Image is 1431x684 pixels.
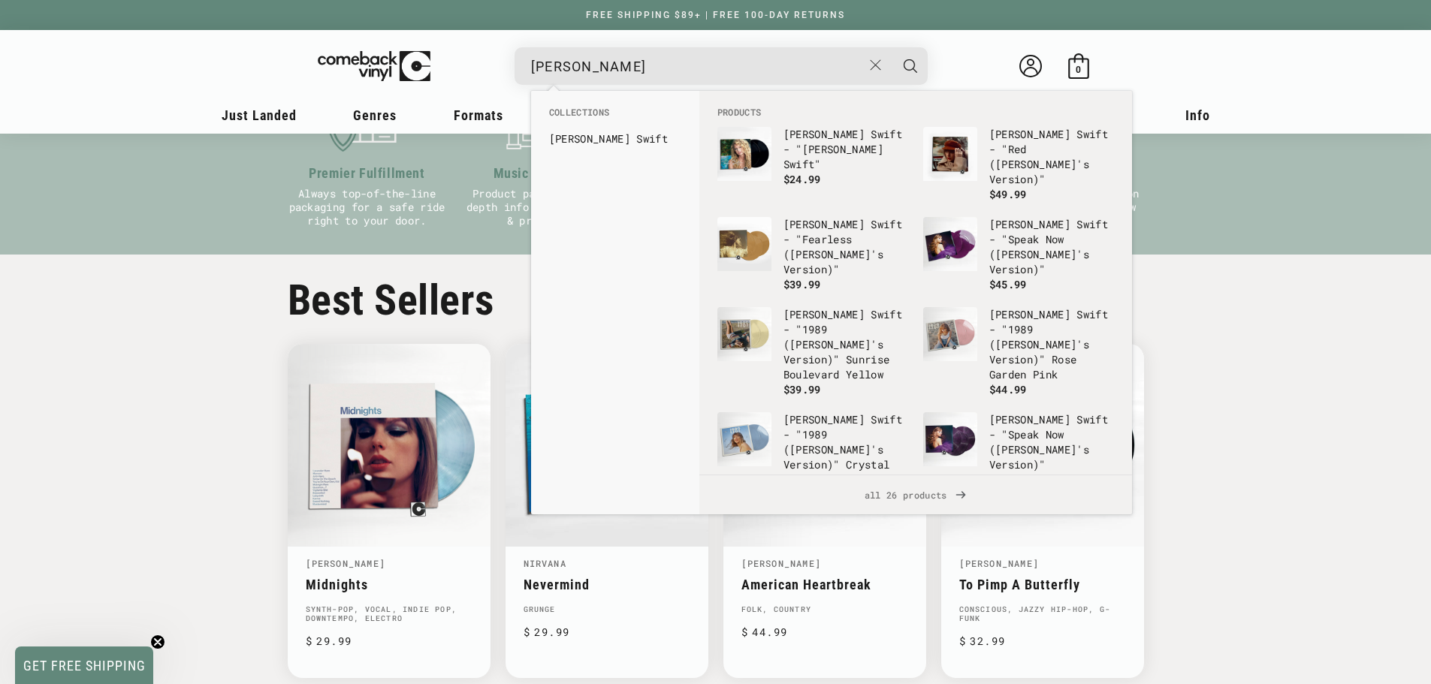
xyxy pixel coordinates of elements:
li: products: Taylor Swift - "1989 (Taylor's Version)" Rose Garden Pink [916,300,1122,405]
span: Just Landed [222,107,297,123]
a: Taylor Swift - "Red (Taylor's Version)" [PERSON_NAME] Swift - "Red ([PERSON_NAME]'s Version)" $49.99 [923,127,1114,202]
li: products: Taylor Swift - "1989 (Taylor's Version)" Crystal Sky Blue [710,405,916,510]
b: Swif [1076,217,1101,231]
a: Nevermind [524,577,690,592]
p: Always top-of-the-line packaging for a safe ride right to your door. [288,187,447,227]
b: Swif [871,412,895,426]
a: Taylor Swift - "Fearless (Taylor's Version)" [PERSON_NAME] Swift - "Fearless ([PERSON_NAME]'s Ver... [717,217,908,292]
span: Formats [454,107,503,123]
li: products: Taylor Swift - "Speak Now (Taylor's Version)" Violet Marble Edition [916,405,1122,525]
b: [PERSON_NAME] [995,157,1076,171]
h3: Premier Fulfillment [288,163,447,183]
a: [PERSON_NAME] [306,557,386,569]
a: Taylor Swift - "1989 (Taylor's Version)" Rose Garden Pink [PERSON_NAME] Swift - "1989 ([PERSON_NA... [923,307,1114,397]
b: [PERSON_NAME] [783,307,865,321]
img: Taylor Swift - "Taylor Swift" [717,127,771,181]
img: Taylor Swift - "1989 (Taylor's Version)" Sunrise Boulevard Yellow [717,307,771,361]
b: Swif [783,157,808,171]
b: Swif [871,127,895,141]
img: Taylor Swift - "Red (Taylor's Version)" [923,127,977,181]
p: t - " t" [783,127,908,172]
span: $24.99 [783,172,821,186]
b: [PERSON_NAME] [783,412,865,426]
b: Swif [1076,307,1101,321]
b: [PERSON_NAME] [783,217,865,231]
a: FREE SHIPPING $89+ | FREE 100-DAY RETURNS [571,10,860,20]
b: Swif [1076,412,1101,426]
button: Close teaser [150,634,165,649]
p: t - "1989 ( 's Version)" Crystal Sky Blue [783,412,908,487]
p: t - "Fearless ( 's Version)" [783,217,908,277]
b: [PERSON_NAME] [995,247,1076,261]
b: [PERSON_NAME] [789,247,871,261]
li: products: Taylor Swift - "Speak Now (Taylor's Version)" [916,209,1122,300]
span: $45.99 [989,277,1027,291]
a: Midnights [306,577,472,592]
a: Taylor Swift - "Taylor Swift" [PERSON_NAME] Swift - "[PERSON_NAME] Swift" $24.99 [717,127,908,199]
span: Info [1185,107,1210,123]
a: [PERSON_NAME] [959,557,1040,569]
b: [PERSON_NAME] [989,217,1070,231]
a: Nirvana [524,557,566,569]
span: $49.99 [989,187,1027,201]
a: Taylor Swift - "1989 (Taylor's Version)" Sunrise Boulevard Yellow [PERSON_NAME] Swift - "1989 ([P... [717,307,908,397]
span: 0 [1076,64,1081,75]
p: t - "1989 ( 's Version)" Rose Garden Pink [989,307,1114,382]
b: Swif [871,307,895,321]
p: t - "Speak Now ( 's Version)" [PERSON_NAME] Edition [989,412,1114,502]
b: [PERSON_NAME] [989,307,1070,321]
b: [PERSON_NAME] [789,442,871,457]
b: [PERSON_NAME] [783,127,865,141]
div: Collections [531,91,699,158]
p: t - "Red ( 's Version)" [989,127,1114,187]
li: products: Taylor Swift - "1989 (Taylor's Version)" Sunrise Boulevard Yellow [710,300,916,405]
b: Swif [871,217,895,231]
p: Product pages with in-depth info on each title & pressing. [462,187,621,227]
b: [PERSON_NAME] [989,127,1070,141]
b: [PERSON_NAME] [995,442,1076,457]
img: Taylor Swift - "Speak Now (Taylor's Version)" [923,217,977,271]
span: $44.99 [989,382,1027,396]
button: Close [862,49,889,82]
input: When autocomplete results are available use up and down arrows to review and enter to select [531,51,862,82]
li: collections: Taylor Swift [542,127,689,151]
img: Taylor Swift - "1989 (Taylor's Version)" Crystal Sky Blue [717,412,771,466]
li: Products [710,106,1122,119]
b: [PERSON_NAME] [789,337,871,351]
li: products: Taylor Swift - "Red (Taylor's Version)" [916,119,1122,209]
li: Collections [542,106,689,127]
span: all 26 products [711,475,1120,514]
img: Taylor Swift - "Fearless (Taylor's Version)" [717,217,771,271]
b: Swif [636,131,661,146]
img: Taylor Swift - "1989 (Taylor's Version)" Rose Garden Pink [923,307,977,361]
a: Taylor Swift - "Speak Now (Taylor's Version)" Violet Marble Edition [PERSON_NAME] Swift - "Speak ... [923,412,1114,517]
li: products: Taylor Swift - "Taylor Swift" [710,119,916,206]
li: products: Taylor Swift - "Fearless (Taylor's Version)" [710,209,916,300]
div: Products [699,91,1132,475]
a: [PERSON_NAME] [741,557,822,569]
b: [PERSON_NAME] [989,412,1070,426]
b: [PERSON_NAME] [995,337,1076,351]
h2: Best Sellers [288,276,1144,325]
h3: Music Discovery [462,163,621,183]
p: t - "1989 ( 's Version)" Sunrise Boulevard Yellow [783,307,908,382]
a: [PERSON_NAME] Swift [549,131,681,146]
div: Search [515,47,928,85]
b: Swif [1076,127,1101,141]
img: Taylor Swift - "Speak Now (Taylor's Version)" Violet Marble Edition [923,412,977,466]
span: Genres [353,107,397,123]
a: all 26 products [699,475,1132,514]
button: Search [892,47,929,85]
span: $39.99 [783,277,821,291]
a: Taylor Swift - "1989 (Taylor's Version)" Crystal Sky Blue [PERSON_NAME] Swift - "1989 ([PERSON_NA... [717,412,908,502]
a: Taylor Swift - "Speak Now (Taylor's Version)" [PERSON_NAME] Swift - "Speak Now ([PERSON_NAME]'s V... [923,217,1114,292]
div: View All [699,475,1132,514]
span: $39.99 [783,382,821,396]
span: GET FREE SHIPPING [23,658,146,673]
a: To Pimp A Butterfly [959,577,1126,592]
a: American Heartbreak [741,577,908,592]
div: GET FREE SHIPPINGClose teaser [15,646,153,684]
b: [PERSON_NAME] [549,131,630,146]
p: t - "Speak Now ( 's Version)" [989,217,1114,277]
b: [PERSON_NAME] [802,142,883,156]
